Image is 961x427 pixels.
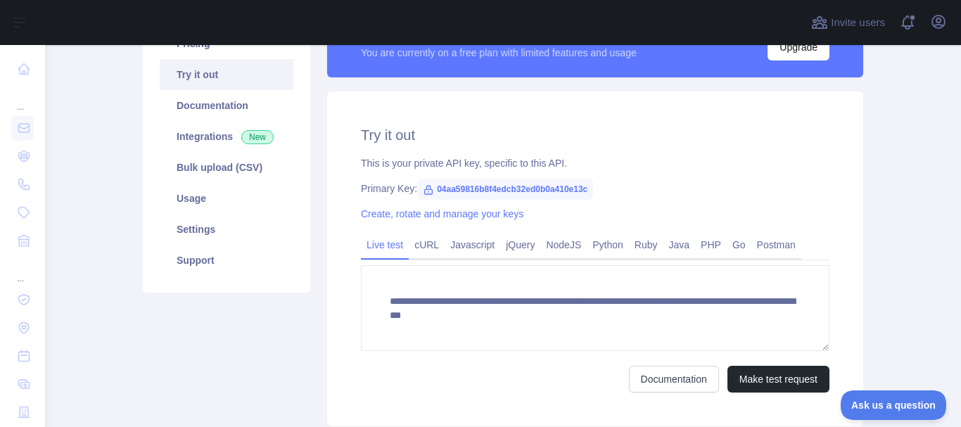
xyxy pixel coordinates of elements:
[361,234,409,256] a: Live test
[11,256,34,284] div: ...
[629,234,663,256] a: Ruby
[417,179,593,200] span: 04aa59816b8f4edcb32ed0b0a410e13c
[361,125,829,145] h2: Try it out
[241,130,274,144] span: New
[361,46,637,60] div: You are currently on a free plan with limited features and usage
[361,156,829,170] div: This is your private API key, specific to this API.
[445,234,500,256] a: Javascript
[751,234,801,256] a: Postman
[727,366,829,393] button: Make test request
[361,181,829,196] div: Primary Key:
[841,390,947,420] iframe: Toggle Customer Support
[727,234,751,256] a: Go
[587,234,629,256] a: Python
[160,59,293,90] a: Try it out
[160,152,293,183] a: Bulk upload (CSV)
[500,234,540,256] a: jQuery
[663,234,696,256] a: Java
[540,234,587,256] a: NodeJS
[160,245,293,276] a: Support
[160,121,293,152] a: Integrations New
[160,90,293,121] a: Documentation
[160,183,293,214] a: Usage
[11,84,34,113] div: ...
[409,234,445,256] a: cURL
[831,15,885,31] span: Invite users
[695,234,727,256] a: PHP
[808,11,888,34] button: Invite users
[629,366,719,393] a: Documentation
[160,214,293,245] a: Settings
[768,34,829,60] button: Upgrade
[361,208,523,219] a: Create, rotate and manage your keys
